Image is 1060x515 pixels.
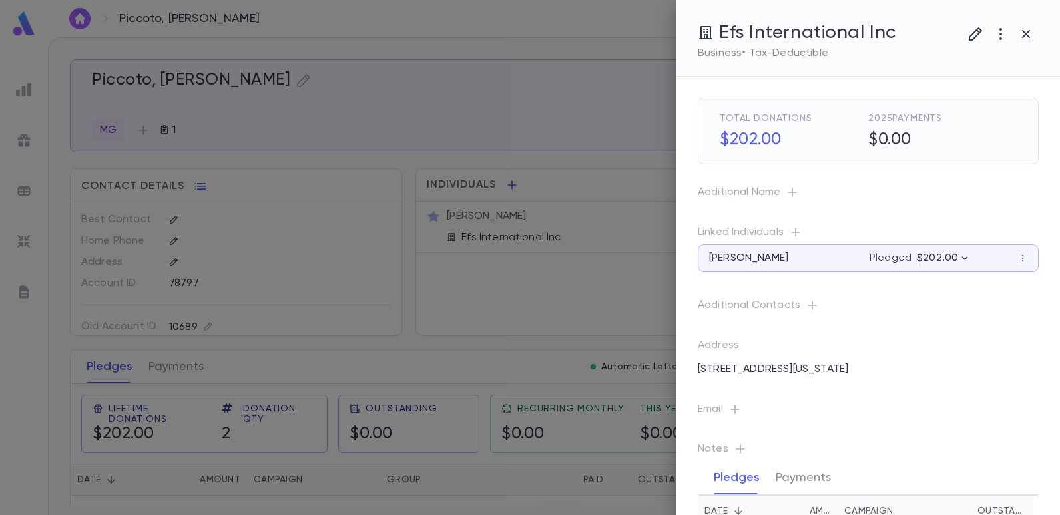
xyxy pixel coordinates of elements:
span: 2025 Payments [868,114,942,123]
h5: $202.00 [720,130,868,150]
p: Business • Tax-Deductible [698,47,896,60]
button: Payments [776,461,831,494]
div: Efs International Inc [698,21,896,44]
div: $202.00 [870,252,971,265]
p: Address [698,339,1039,357]
button: Pledges [714,461,760,494]
p: [STREET_ADDRESS][US_STATE] [698,357,1039,381]
h5: $0.00 [868,130,1017,150]
p: Notes [698,442,1039,461]
p: Additional Name [698,186,1039,204]
div: [PERSON_NAME] [706,249,867,265]
p: Additional Contacts [698,299,800,312]
p: Linked Individuals [698,226,784,239]
p: Pledged [870,252,912,265]
span: Total Donations [720,114,812,123]
p: Email [698,403,1039,421]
